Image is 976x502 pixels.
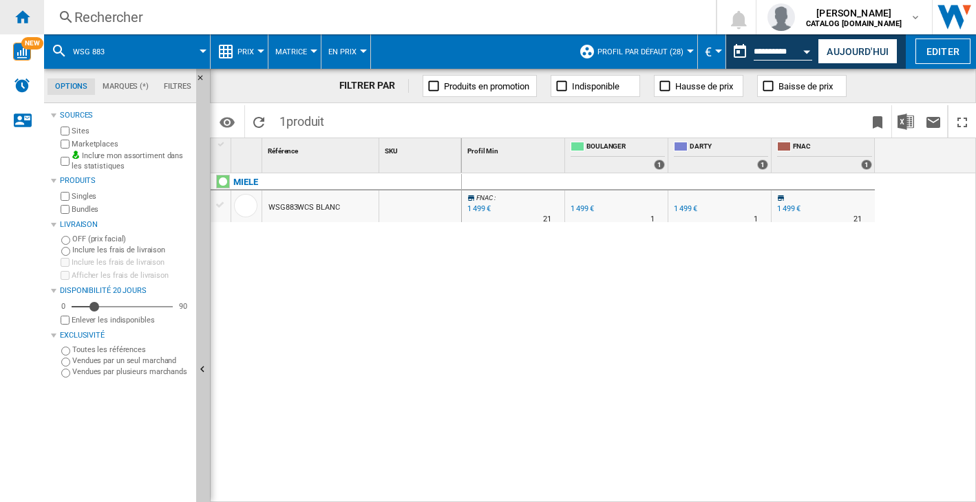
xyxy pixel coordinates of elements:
button: Plein écran [948,105,976,138]
span: FNAC [793,142,872,153]
span: DARTY [690,142,768,153]
md-slider: Disponibilité [72,300,173,314]
span: Produits en promotion [444,81,529,91]
button: Masquer [196,69,213,94]
input: Toutes les références [61,347,70,356]
div: Sort None [382,138,461,160]
span: [PERSON_NAME] [806,6,902,20]
div: 1 499 € [571,204,594,213]
div: DARTY 1 offers sold by DARTY [671,138,771,173]
img: alerts-logo.svg [14,77,30,94]
div: Profil Min Sort None [465,138,564,160]
input: Singles [61,192,70,201]
label: OFF (prix facial) [72,234,191,244]
button: Open calendar [795,37,820,62]
span: FNAC [476,194,493,201]
label: Enlever les indisponibles [72,315,191,325]
span: 1 [273,105,331,134]
div: Référence Sort None [265,138,379,160]
b: CATALOG [DOMAIN_NAME] [806,19,902,28]
div: 90 [176,301,191,312]
span: : [494,194,496,201]
button: Aujourd'hui [818,39,898,64]
div: Sort None [234,138,262,160]
span: Hausse de prix [675,81,733,91]
label: Sites [72,126,191,136]
span: Profil Min [467,147,498,155]
span: BOULANGER [586,142,665,153]
img: excel-24x24.png [898,113,914,130]
label: Singles [72,191,191,201]
label: Toutes les références [72,345,191,355]
input: Afficher les frais de livraison [61,271,70,280]
input: Marketplaces [61,140,70,149]
label: Vendues par plusieurs marchands [72,367,191,377]
div: 1 offers sold by FNAC [861,160,872,170]
div: Prix [218,34,261,69]
md-menu: Currency [698,34,726,69]
div: Produits [60,175,191,186]
div: 1 499 € [674,204,697,213]
input: Vendues par un seul marchand [61,358,70,367]
div: WSG883WCS BLANC [268,192,340,223]
span: WSG 883 [73,47,105,56]
md-tab-item: Filtres [156,78,199,95]
div: FILTRER PAR [339,79,410,93]
span: Prix [237,47,254,56]
button: WSG 883 [73,34,118,69]
div: Mise à jour : jeudi 25 septembre 2025 02:00 [465,202,491,216]
div: Délai de livraison : 21 jours [853,212,862,226]
button: Baisse de prix [757,75,847,97]
div: Délai de livraison : 1 jour [754,212,758,226]
button: Télécharger au format Excel [892,105,920,138]
button: Envoyer ce rapport par email [920,105,947,138]
input: Bundles [61,205,70,214]
button: Matrice [275,34,314,69]
div: 1 499 € [775,202,800,216]
div: BOULANGER 1 offers sold by BOULANGER [568,138,668,173]
div: 1 499 € [777,204,800,213]
span: NEW [21,37,43,50]
div: 1 499 € [672,202,697,216]
button: Indisponible [551,75,640,97]
span: Profil par défaut (28) [597,47,683,56]
input: Afficher les frais de livraison [61,316,70,325]
button: Produits en promotion [423,75,537,97]
span: € [705,45,712,59]
label: Vendues par un seul marchand [72,356,191,366]
input: Inclure mon assortiment dans les statistiques [61,153,70,170]
button: md-calendar [726,38,754,65]
span: produit [286,114,324,129]
input: Sites [61,127,70,135]
div: Rechercher [74,8,680,27]
button: € [705,34,719,69]
div: Sort None [265,138,379,160]
label: Inclure mon assortiment dans les statistiques [72,151,191,172]
div: 1 offers sold by BOULANGER [654,160,665,170]
md-tab-item: Marques (*) [95,78,156,95]
button: Prix [237,34,261,69]
span: En Prix [328,47,357,56]
div: 1 499 € [569,202,594,216]
input: Vendues par plusieurs marchands [61,369,70,378]
div: 0 [58,301,69,312]
span: Indisponible [572,81,619,91]
div: Sort None [465,138,564,160]
img: wise-card.svg [13,43,31,61]
label: Bundles [72,204,191,215]
button: Recharger [245,105,273,138]
md-tab-item: Options [47,78,95,95]
div: Sources [60,110,191,121]
label: Inclure les frais de livraison [72,257,191,268]
button: En Prix [328,34,363,69]
span: Référence [268,147,298,155]
div: Disponibilité 20 Jours [60,285,191,296]
div: WSG 883 [51,34,203,69]
div: Délai de livraison : 1 jour [650,212,655,226]
button: Options [213,109,241,134]
div: Profil par défaut (28) [579,34,690,69]
div: 1 offers sold by DARTY [757,160,768,170]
